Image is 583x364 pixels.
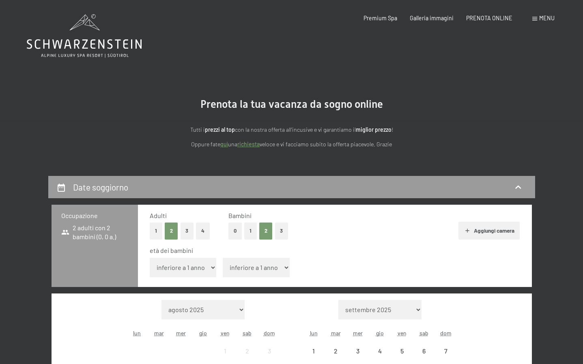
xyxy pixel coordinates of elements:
[391,340,413,362] div: Fri Sep 05 2025
[150,246,514,255] div: età dei bambini
[205,126,235,133] strong: prezzi al top
[369,340,391,362] div: arrivo/check-in non effettuabile
[325,340,347,362] div: Tue Sep 02 2025
[413,340,435,362] div: arrivo/check-in non effettuabile
[113,125,470,135] p: Tutti i con la nostra offerta all'incusive e vi garantiamo il !
[220,141,228,148] a: quì
[325,340,347,362] div: arrivo/check-in non effettuabile
[150,212,167,219] span: Adulti
[303,340,325,362] div: Mon Sep 01 2025
[228,223,242,239] button: 0
[237,141,260,148] a: richiesta
[181,223,194,239] button: 3
[398,330,407,336] abbr: venerdì
[458,222,520,240] button: Aggiungi camera
[413,340,435,362] div: Sat Sep 06 2025
[264,330,275,336] abbr: domenica
[376,330,384,336] abbr: giovedì
[244,223,257,239] button: 1
[353,330,363,336] abbr: mercoledì
[310,330,318,336] abbr: lunedì
[275,223,288,239] button: 3
[435,340,457,362] div: Sun Sep 07 2025
[150,223,162,239] button: 1
[259,223,273,239] button: 2
[410,15,454,21] a: Galleria immagini
[258,340,280,362] div: arrivo/check-in non effettuabile
[113,140,470,149] p: Oppure fate una veloce e vi facciamo subito la offerta piacevole. Grazie
[73,182,128,192] h2: Date soggiorno
[331,330,341,336] abbr: martedì
[347,340,369,362] div: Wed Sep 03 2025
[391,340,413,362] div: arrivo/check-in non effettuabile
[165,223,178,239] button: 2
[61,223,128,242] span: 2 adulti con 2 bambini (0, 0 a.)
[369,340,391,362] div: Thu Sep 04 2025
[539,15,555,21] span: Menu
[199,330,207,336] abbr: giovedì
[214,340,236,362] div: arrivo/check-in non effettuabile
[303,340,325,362] div: arrivo/check-in non effettuabile
[154,330,164,336] abbr: martedì
[61,211,128,220] h3: Occupazione
[466,15,512,21] a: PRENOTA ONLINE
[243,330,252,336] abbr: sabato
[133,330,141,336] abbr: lunedì
[176,330,186,336] abbr: mercoledì
[364,15,397,21] a: Premium Spa
[221,330,230,336] abbr: venerdì
[435,340,457,362] div: arrivo/check-in non effettuabile
[356,126,392,133] strong: miglior prezzo
[214,340,236,362] div: Fri Aug 01 2025
[236,340,258,362] div: arrivo/check-in non effettuabile
[196,223,210,239] button: 4
[440,330,452,336] abbr: domenica
[200,98,383,110] span: Prenota la tua vacanza da sogno online
[420,330,428,336] abbr: sabato
[258,340,280,362] div: Sun Aug 03 2025
[228,212,252,219] span: Bambini
[236,340,258,362] div: Sat Aug 02 2025
[347,340,369,362] div: arrivo/check-in non effettuabile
